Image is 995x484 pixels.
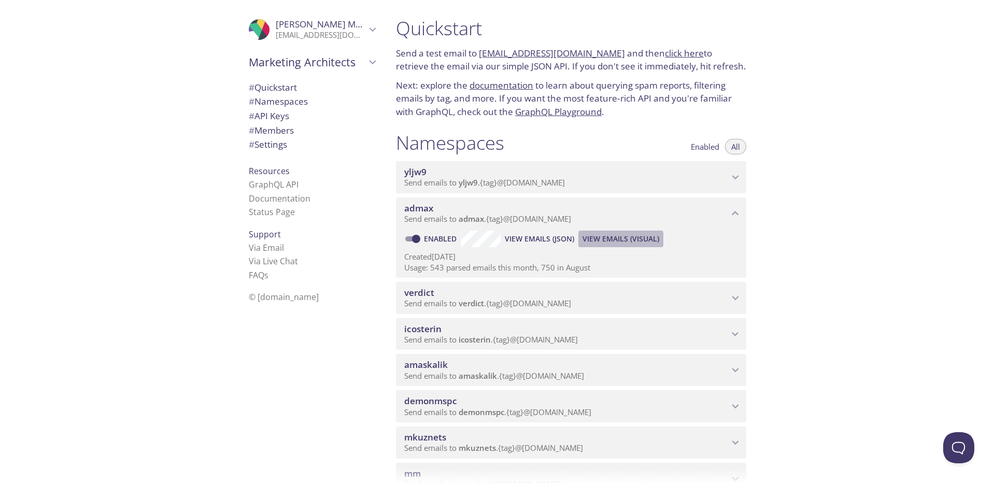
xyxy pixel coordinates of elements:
div: Marketing Architects [240,49,383,76]
iframe: Help Scout Beacon - Open [943,432,974,463]
button: All [725,139,746,154]
span: Support [249,229,281,240]
span: Resources [249,165,290,177]
span: # [249,95,254,107]
a: click here [665,47,704,59]
div: Namespaces [240,94,383,109]
span: # [249,110,254,122]
span: admax [404,202,433,214]
div: mkuznets namespace [396,426,746,459]
div: Team Settings [240,137,383,152]
div: API Keys [240,109,383,123]
div: admax namespace [396,197,746,230]
span: demonmspc [404,395,457,407]
span: mkuznets [459,443,496,453]
p: Next: explore the to learn about querying spam reports, filtering emails by tag, and more. If you... [396,79,746,119]
div: Quickstart [240,80,383,95]
h1: Namespaces [396,131,504,154]
a: FAQ [249,269,268,281]
span: amaskalik [459,371,497,381]
div: yljw9 namespace [396,161,746,193]
span: yljw9 [404,166,427,178]
span: icosterin [459,334,491,345]
a: Documentation [249,193,310,204]
div: verdict namespace [396,282,746,314]
a: GraphQL Playground [515,106,602,118]
span: Send emails to . {tag} @[DOMAIN_NAME] [404,298,571,308]
button: View Emails (JSON) [501,231,578,247]
span: Marketing Architects [249,55,366,69]
div: Anton Maskalik [240,12,383,47]
a: Via Live Chat [249,255,298,267]
span: Send emails to . {tag} @[DOMAIN_NAME] [404,213,571,224]
span: Members [249,124,294,136]
span: verdict [404,287,434,298]
a: documentation [470,79,533,91]
a: Enabled [422,234,461,244]
span: Send emails to . {tag} @[DOMAIN_NAME] [404,407,591,417]
span: Send emails to . {tag} @[DOMAIN_NAME] [404,371,584,381]
p: [EMAIL_ADDRESS][DOMAIN_NAME] [276,30,366,40]
span: demonmspc [459,407,504,417]
button: View Emails (Visual) [578,231,663,247]
span: # [249,124,254,136]
span: # [249,81,254,93]
span: icosterin [404,323,442,335]
span: View Emails (JSON) [505,233,574,245]
span: amaskalik [404,359,448,371]
span: Send emails to . {tag} @[DOMAIN_NAME] [404,443,583,453]
a: [EMAIL_ADDRESS][DOMAIN_NAME] [479,47,625,59]
span: s [264,269,268,281]
div: icosterin namespace [396,318,746,350]
span: [PERSON_NAME] Maskalik [276,18,383,30]
span: yljw9 [459,177,478,188]
span: Settings [249,138,287,150]
span: © [DOMAIN_NAME] [249,291,319,303]
div: demonmspc namespace [396,390,746,422]
div: amaskalik namespace [396,354,746,386]
span: Namespaces [249,95,308,107]
span: # [249,138,254,150]
span: admax [459,213,484,224]
button: Enabled [685,139,726,154]
a: Via Email [249,242,284,253]
span: mkuznets [404,431,446,443]
p: Created [DATE] [404,251,738,262]
p: Usage: 543 parsed emails this month, 750 in August [404,262,738,273]
span: Send emails to . {tag} @[DOMAIN_NAME] [404,177,565,188]
span: Quickstart [249,81,297,93]
div: Members [240,123,383,138]
span: verdict [459,298,484,308]
span: Send emails to . {tag} @[DOMAIN_NAME] [404,334,578,345]
p: Send a test email to and then to retrieve the email via our simple JSON API. If you don't see it ... [396,47,746,73]
span: View Emails (Visual) [582,233,659,245]
a: Status Page [249,206,295,218]
span: API Keys [249,110,289,122]
a: GraphQL API [249,179,298,190]
h1: Quickstart [396,17,746,40]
